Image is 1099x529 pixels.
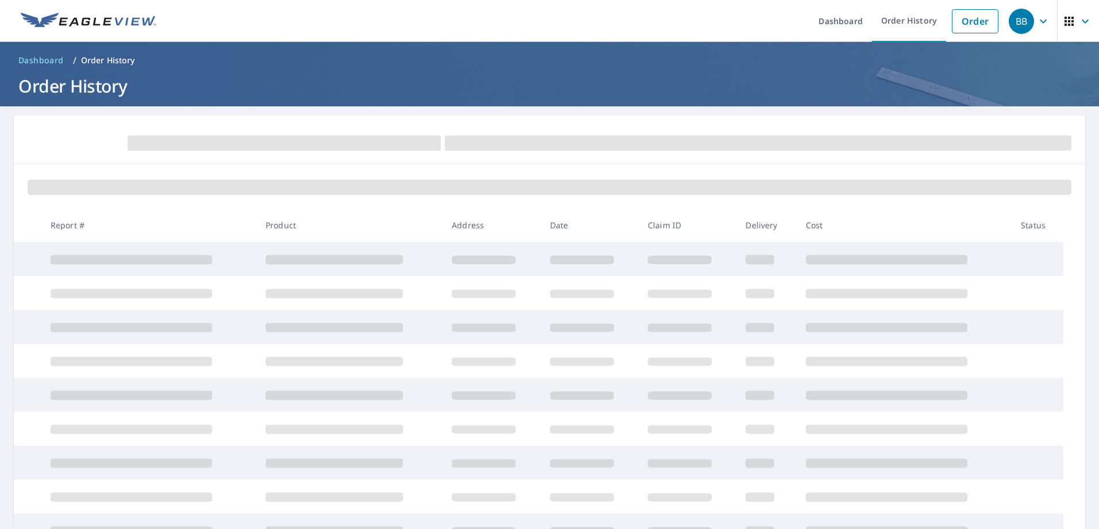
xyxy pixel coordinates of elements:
[541,208,639,242] th: Date
[639,208,736,242] th: Claim ID
[952,9,998,33] a: Order
[18,55,64,66] span: Dashboard
[443,208,540,242] th: Address
[797,208,1012,242] th: Cost
[21,13,156,30] img: EV Logo
[73,53,76,67] li: /
[14,51,68,70] a: Dashboard
[736,208,796,242] th: Delivery
[1009,9,1034,34] div: BB
[1012,208,1063,242] th: Status
[14,51,1085,70] nav: breadcrumb
[14,74,1085,98] h1: Order History
[81,55,135,66] p: Order History
[256,208,443,242] th: Product
[41,208,256,242] th: Report #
